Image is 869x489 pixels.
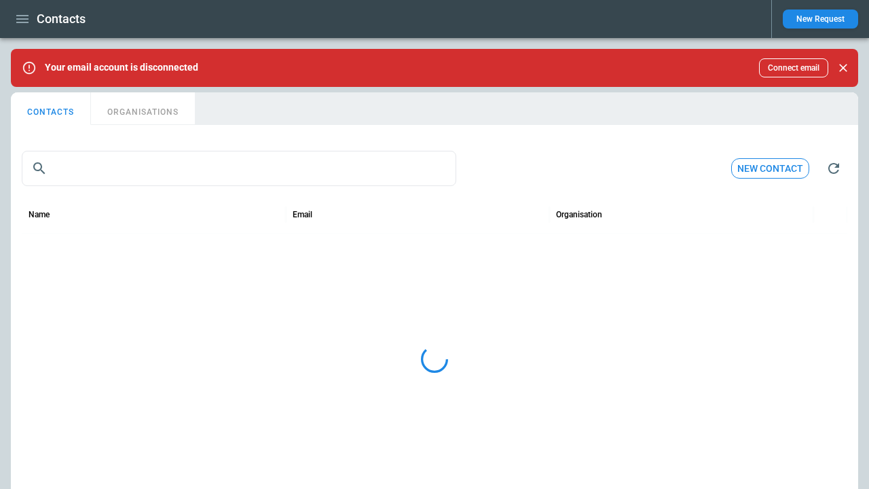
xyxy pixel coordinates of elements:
[759,58,828,77] button: Connect email
[834,58,853,77] button: Close
[556,210,602,219] div: Organisation
[45,62,198,73] p: Your email account is disconnected
[29,210,50,219] div: Name
[783,10,858,29] button: New Request
[11,92,91,125] button: CONTACTS
[293,210,312,219] div: Email
[91,92,195,125] button: ORGANISATIONS
[834,53,853,83] div: dismiss
[37,11,86,27] h1: Contacts
[731,158,809,179] button: New contact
